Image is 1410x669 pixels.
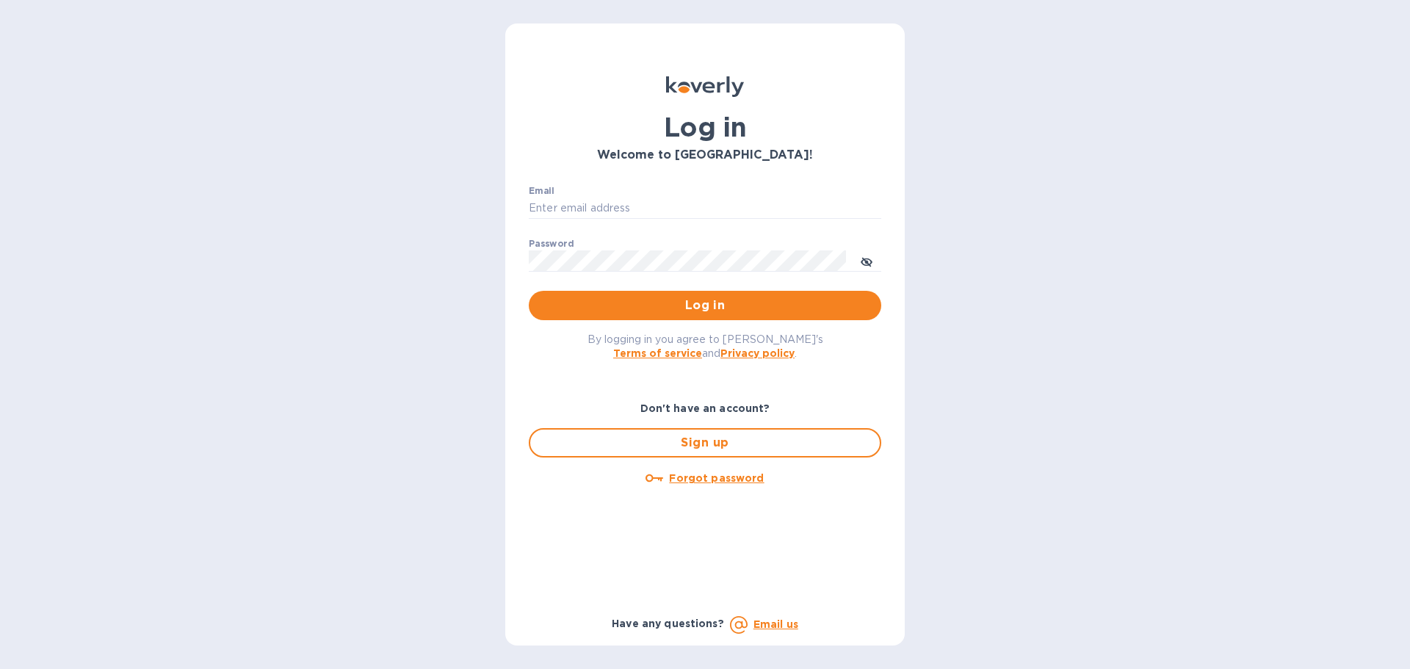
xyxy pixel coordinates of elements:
[720,347,795,359] a: Privacy policy
[540,297,869,314] span: Log in
[852,246,881,275] button: toggle password visibility
[529,291,881,320] button: Log in
[542,434,868,452] span: Sign up
[529,239,574,248] label: Password
[529,112,881,142] h1: Log in
[529,187,554,195] label: Email
[666,76,744,97] img: Koverly
[587,333,823,359] span: By logging in you agree to [PERSON_NAME]'s and .
[669,472,764,484] u: Forgot password
[613,347,702,359] a: Terms of service
[529,148,881,162] h3: Welcome to [GEOGRAPHIC_DATA]!
[640,402,770,414] b: Don't have an account?
[529,428,881,458] button: Sign up
[612,618,724,629] b: Have any questions?
[753,618,798,630] a: Email us
[529,198,881,220] input: Enter email address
